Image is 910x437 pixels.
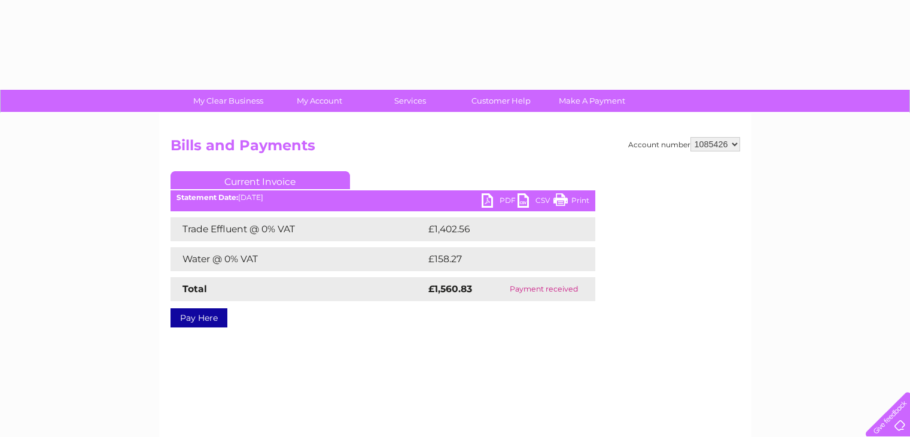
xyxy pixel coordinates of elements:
td: Payment received [493,277,595,301]
a: Make A Payment [543,90,641,112]
b: Statement Date: [176,193,238,202]
a: My Clear Business [179,90,278,112]
h2: Bills and Payments [171,137,740,160]
div: Account number [628,137,740,151]
a: PDF [482,193,518,211]
td: Trade Effluent @ 0% VAT [171,217,425,241]
td: Water @ 0% VAT [171,247,425,271]
a: Pay Here [171,308,227,327]
a: Print [553,193,589,211]
td: £1,402.56 [425,217,576,241]
a: Services [361,90,459,112]
strong: £1,560.83 [428,283,472,295]
a: My Account [270,90,369,112]
td: £158.27 [425,247,573,271]
strong: Total [182,283,207,295]
a: Customer Help [452,90,550,112]
a: CSV [518,193,553,211]
a: Current Invoice [171,171,350,189]
div: [DATE] [171,193,595,202]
